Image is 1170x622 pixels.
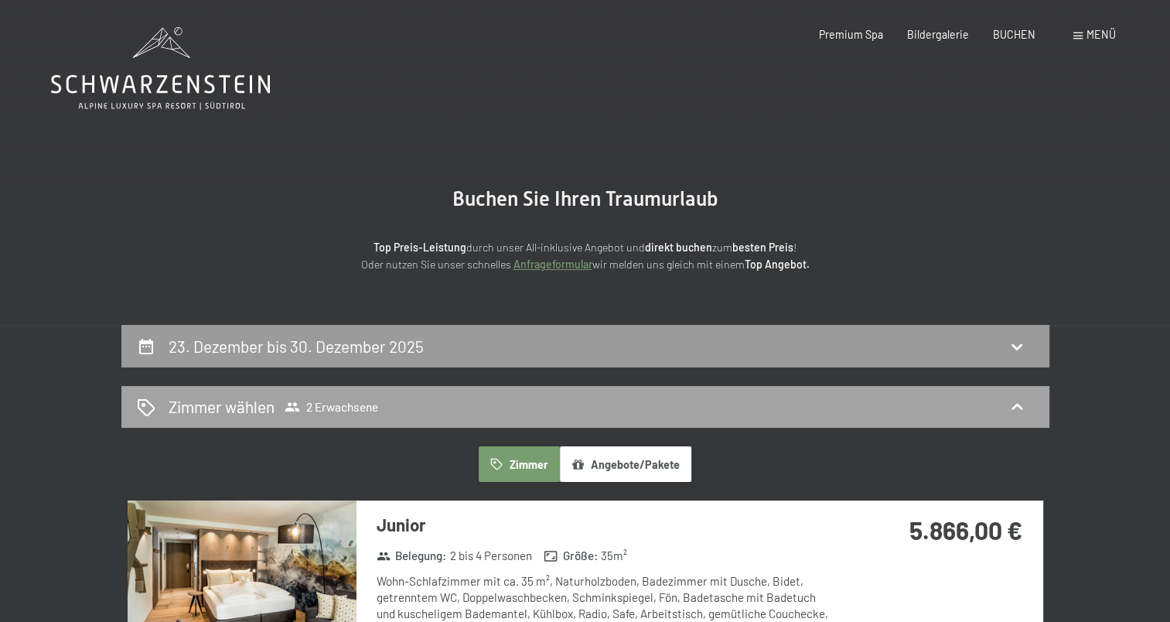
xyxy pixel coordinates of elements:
[479,446,559,482] button: Zimmer
[452,187,718,210] span: Buchen Sie Ihren Traumurlaub
[374,241,466,254] strong: Top Preis-Leistung
[169,395,275,418] h2: Zimmer wählen
[645,241,712,254] strong: direkt buchen
[1086,28,1116,41] span: Menü
[450,548,532,564] span: 2 bis 4 Personen
[377,548,447,564] strong: Belegung :
[732,241,793,254] strong: besten Preis
[907,28,969,41] a: Bildergalerie
[245,239,926,274] p: durch unser All-inklusive Angebot und zum ! Oder nutzen Sie unser schnelles wir melden uns gleich...
[513,258,592,271] a: Anfrageformular
[909,515,1022,545] strong: 5.866,00 €
[377,513,837,537] h3: Junior
[285,399,378,415] span: 2 Erwachsene
[745,258,810,271] strong: Top Angebot.
[560,446,691,482] button: Angebote/Pakete
[169,337,424,356] h2: 23. Dezember bis 30. Dezember 2025
[544,548,598,564] strong: Größe :
[993,28,1035,41] a: BUCHEN
[819,28,883,41] a: Premium Spa
[601,548,627,564] span: 35 m²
